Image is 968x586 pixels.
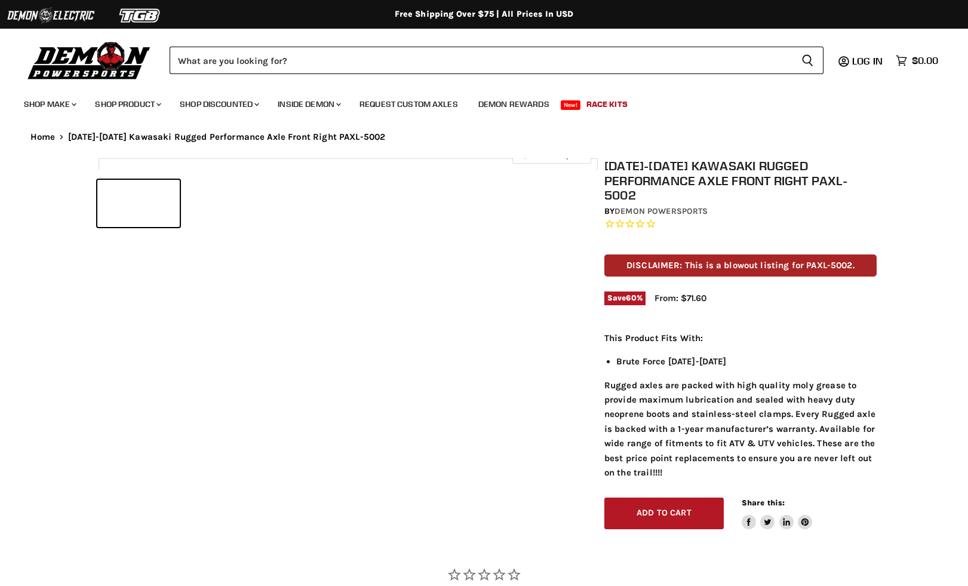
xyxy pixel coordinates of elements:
[170,47,823,74] form: Product
[6,4,96,27] img: Demon Electric Logo 2
[852,55,883,67] span: Log in
[890,52,944,69] a: $0.00
[518,151,585,159] span: Click to expand
[97,180,180,227] button: 2008-2011 Kawasaki Rugged Performance Axle Front Right PAXL-5002 thumbnail
[604,218,877,231] span: Rated 0.0 out of 5 stars 0 reviews
[170,47,792,74] input: Search
[614,206,708,216] a: Demon Powersports
[469,92,558,116] a: Demon Rewards
[7,9,962,20] div: Free Shipping Over $75 | All Prices In USD
[171,92,266,116] a: Shop Discounted
[15,87,935,116] ul: Main menu
[7,132,962,142] nav: Breadcrumbs
[742,498,813,529] aside: Share this:
[626,293,636,302] span: 60
[86,92,168,116] a: Shop Product
[604,205,877,218] div: by
[30,132,56,142] a: Home
[604,158,877,203] h1: [DATE]-[DATE] Kawasaki Rugged Performance Axle Front Right PAXL-5002
[742,498,785,507] span: Share this:
[24,39,155,81] img: Demon Powersports
[351,92,467,116] a: Request Custom Axles
[604,254,877,277] p: DISCLAIMER: This is a blowout listing for PAXL-5002.
[604,331,877,480] div: Rugged axles are packed with high quality moly grease to provide maximum lubrication and sealed w...
[792,47,823,74] button: Search
[604,498,724,529] button: Add to cart
[616,354,877,369] li: Brute Force [DATE]-[DATE]
[96,4,185,27] img: TGB Logo 2
[912,55,938,66] span: $0.00
[68,132,385,142] span: [DATE]-[DATE] Kawasaki Rugged Performance Axle Front Right PAXL-5002
[847,56,890,66] a: Log in
[577,92,637,116] a: Race Kits
[15,92,84,116] a: Shop Make
[604,292,646,305] span: Save %
[654,293,706,303] span: From: $71.60
[604,331,877,345] p: This Product Fits With:
[637,508,692,518] span: Add to cart
[561,100,581,110] span: New!
[269,92,348,116] a: Inside Demon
